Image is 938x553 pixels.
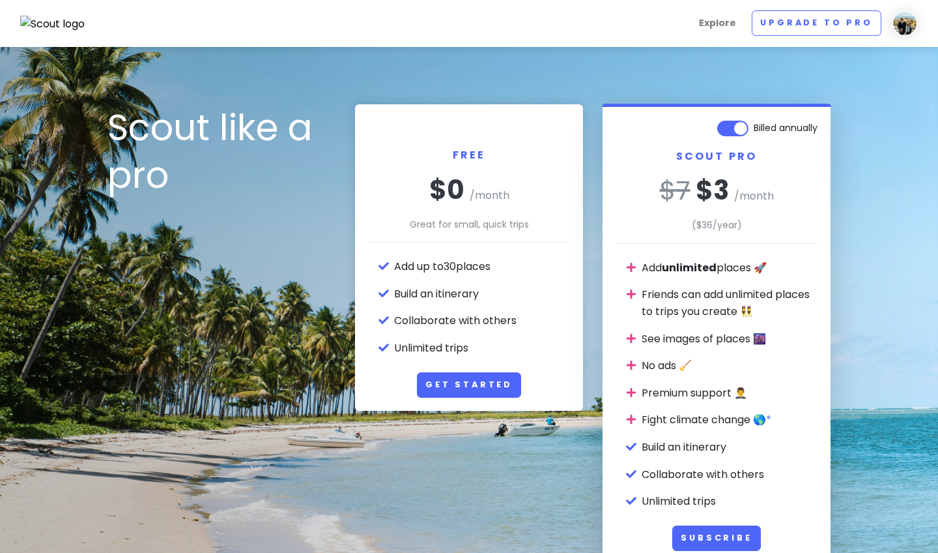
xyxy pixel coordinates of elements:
span: Billed annually [754,121,817,135]
li: Add up to 30 places [394,258,570,275]
span: /month [734,188,774,203]
li: No ads 🧹 [642,357,817,374]
h2: Scout Pro [616,150,817,174]
li: Collaborate with others [642,466,817,483]
li: Build an itinerary [642,439,817,456]
p: ($ 36 /year) [616,218,817,232]
li: See images of places 🌆 [642,331,817,348]
img: Scout logo [20,16,85,33]
span: /month [470,188,509,203]
li: Collaborate with others [394,312,570,329]
li: Unlimited trips [394,340,570,357]
p: Great for small, quick trips [368,217,570,232]
li: Friends can add unlimited places to trips you create 👯 [642,286,817,320]
span: $ 3 [696,172,729,209]
button: Subscribe [672,526,761,551]
img: User profile [892,10,918,37]
li: Add places 🚀 [642,260,817,276]
h2: Free [368,117,570,173]
li: Premium support 🤵‍♂️ [642,385,817,402]
a: Get Started [417,372,521,398]
li: Unlimited trips [642,493,817,510]
span: $0 [429,172,464,208]
del: $ 7 [660,172,690,209]
h1: Scout like a pro [107,104,335,200]
li: Fight climate change [642,411,817,428]
li: Build an itinerary [394,286,570,303]
a: Explore [694,10,741,36]
strong: unlimited [662,260,717,275]
a: Upgrade to Pro [752,10,881,36]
